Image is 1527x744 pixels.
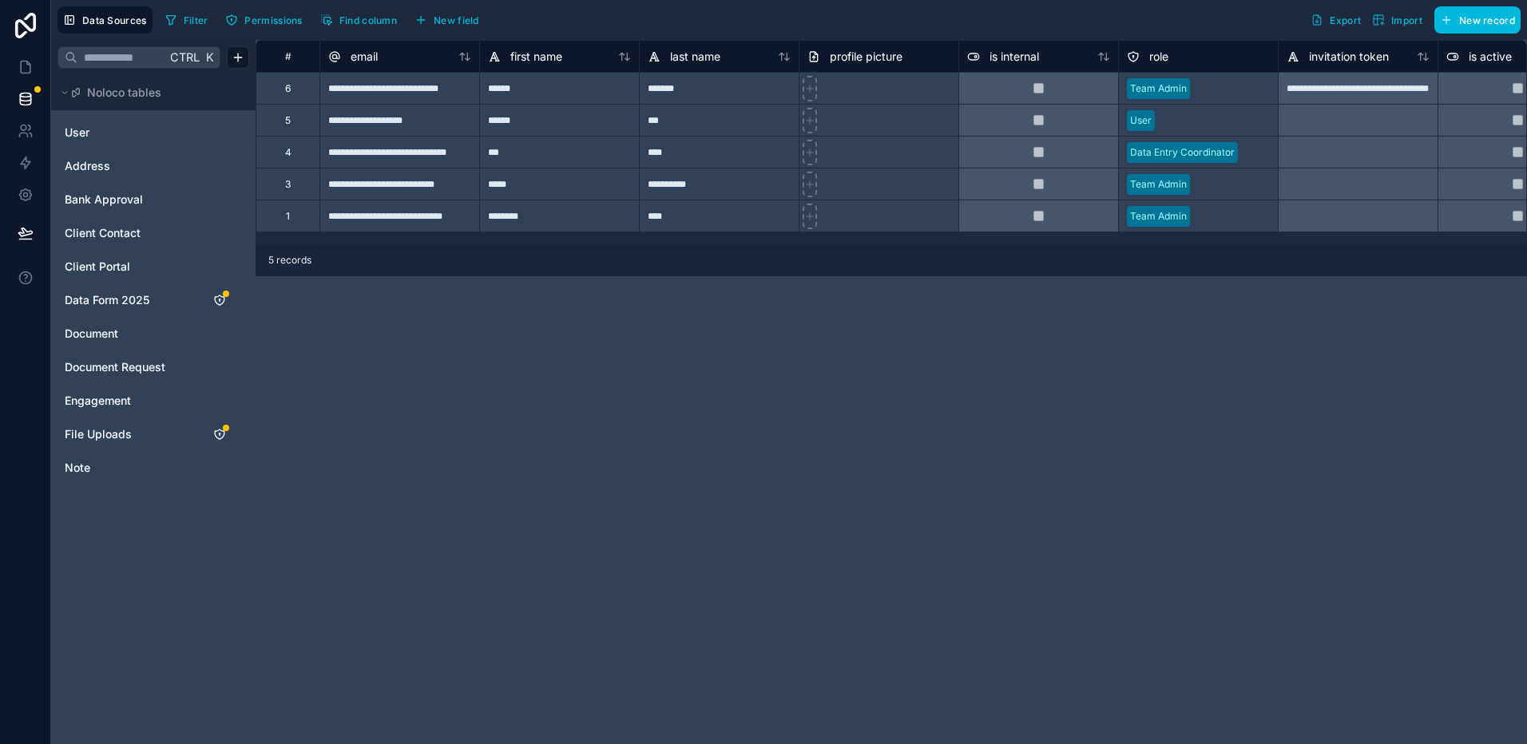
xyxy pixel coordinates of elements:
a: File Uploads [65,426,194,442]
span: Export [1330,14,1361,26]
span: Permissions [244,14,302,26]
span: Document Request [65,359,165,375]
span: Engagement [65,393,131,409]
span: last name [670,49,720,65]
div: Team Admin [1130,81,1187,96]
a: New record [1428,6,1521,34]
button: Data Sources [58,6,153,34]
button: Find column [315,8,403,32]
div: Client Portal [58,254,249,279]
a: Data Form 2025 [65,292,194,308]
div: Bank Approval [58,187,249,212]
span: K [204,52,215,63]
div: 4 [285,146,292,159]
span: email [351,49,378,65]
div: Address [58,153,249,179]
a: Client Portal [65,259,194,275]
div: Document [58,321,249,346]
div: # [268,50,307,62]
span: is internal [990,49,1039,65]
a: Permissions [220,8,314,32]
div: Document Request [58,354,249,380]
span: New record [1459,14,1515,26]
button: Export [1305,6,1366,34]
span: 5 records [268,254,311,267]
span: Filter [184,14,208,26]
a: Bank Approval [65,192,194,208]
span: Note [65,460,90,476]
span: first name [510,49,562,65]
span: Import [1391,14,1422,26]
div: Data Entry Coordinator [1130,145,1235,160]
span: Client Portal [65,259,130,275]
button: New record [1434,6,1521,34]
span: is active [1469,49,1512,65]
div: 5 [285,114,291,127]
div: User [1130,113,1152,128]
span: Find column [339,14,397,26]
button: Import [1366,6,1428,34]
div: 6 [285,82,291,95]
span: profile picture [830,49,902,65]
div: Team Admin [1130,209,1187,224]
div: 3 [285,178,291,191]
span: Document [65,326,118,342]
span: Address [65,158,110,174]
div: Client Contact [58,220,249,246]
a: User [65,125,194,140]
div: User [58,120,249,145]
div: Engagement [58,388,249,414]
a: Client Contact [65,225,194,241]
a: Engagement [65,393,194,409]
span: Bank Approval [65,192,143,208]
a: Document Request [65,359,194,375]
div: Data Form 2025 [58,287,249,313]
span: User [65,125,89,140]
button: Permissions [220,8,307,32]
div: Team Admin [1130,177,1187,192]
span: File Uploads [65,426,132,442]
span: role [1149,49,1168,65]
div: 1 [286,210,290,223]
span: Client Contact [65,225,141,241]
span: Ctrl [169,47,201,67]
div: Note [58,455,249,481]
span: Data Form 2025 [65,292,149,308]
a: Document [65,326,194,342]
button: Noloco tables [58,81,240,104]
span: Noloco tables [87,85,161,101]
a: Address [65,158,194,174]
button: New field [409,8,485,32]
span: Data Sources [82,14,147,26]
span: New field [434,14,479,26]
button: Filter [159,8,214,32]
span: invitation token [1309,49,1389,65]
div: File Uploads [58,421,249,447]
a: Note [65,460,194,476]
